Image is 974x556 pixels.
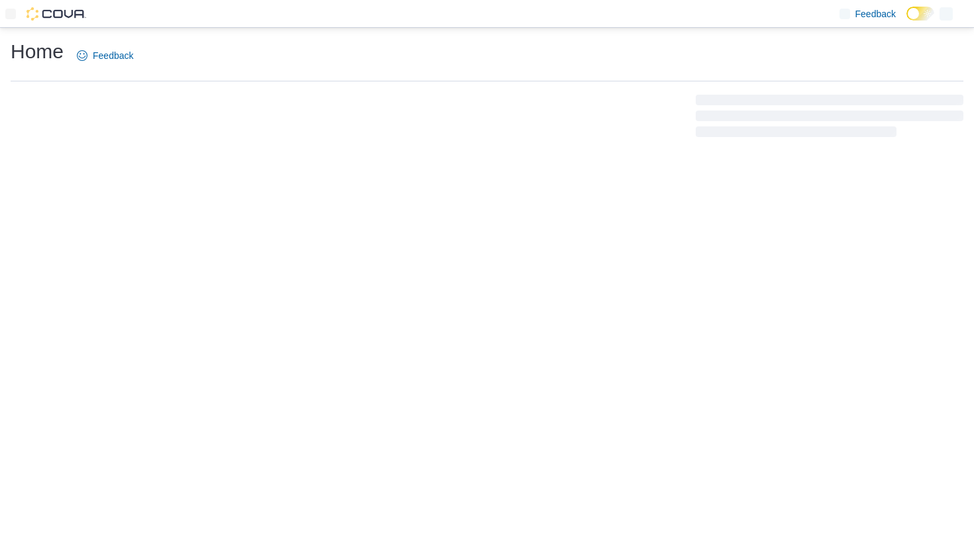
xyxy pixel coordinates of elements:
[855,7,896,21] span: Feedback
[906,7,934,21] input: Dark Mode
[11,38,64,65] h1: Home
[93,49,133,62] span: Feedback
[27,7,86,21] img: Cova
[834,1,901,27] a: Feedback
[696,97,963,140] span: Loading
[72,42,138,69] a: Feedback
